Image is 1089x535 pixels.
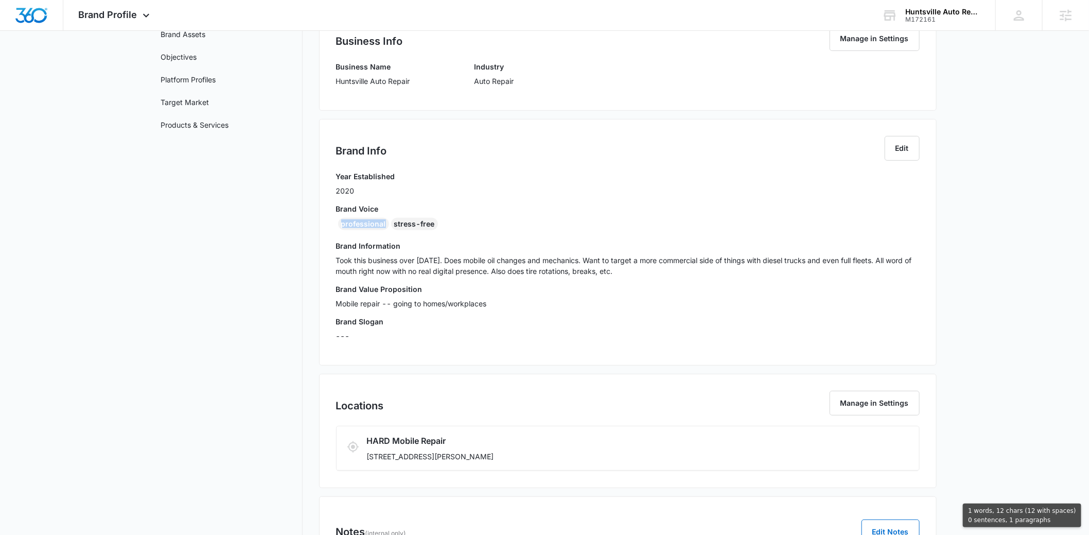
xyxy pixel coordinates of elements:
button: Manage in Settings [830,26,920,51]
h3: Brand Slogan [336,316,920,327]
a: Objectives [161,51,197,62]
a: Platform Profiles [161,74,216,85]
h3: Brand Voice [336,203,920,214]
button: Manage in Settings [830,391,920,416]
h3: Brand Information [336,240,920,251]
h3: Industry [475,61,514,72]
p: --- [336,331,920,341]
p: 2020 [336,185,395,196]
div: account id [905,16,980,23]
a: Products & Services [161,119,229,130]
p: Took this business over [DATE]. Does mobile oil changes and mechanics. Want to target a more comm... [336,255,920,277]
p: Mobile repair -- going to homes/workplaces [336,298,920,309]
a: Target Market [161,97,209,108]
h3: HARD Mobile Repair [366,435,793,447]
h2: Brand Info [336,143,387,159]
h3: Business Name [336,61,410,72]
p: [STREET_ADDRESS][PERSON_NAME] [366,451,793,462]
h3: Year Established [336,171,395,182]
p: Huntsville Auto Repair [336,76,410,87]
div: stress-free [391,218,438,230]
div: account name [905,8,980,16]
h2: Locations [336,398,384,413]
button: Edit [885,136,920,161]
h2: Business Info [336,33,403,49]
a: Brand Assets [161,29,206,40]
div: professional [338,218,389,230]
p: Auto Repair [475,76,514,87]
h3: Brand Value Proposition [336,284,920,295]
span: Brand Profile [79,9,137,20]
